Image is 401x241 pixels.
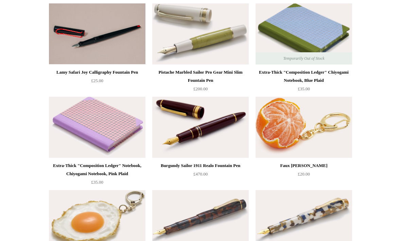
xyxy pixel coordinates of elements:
div: Lamy Safari Joy Calligraphy Fountain Pen [51,69,144,77]
span: £20.00 [298,172,310,177]
img: Faux Clementine Keyring [256,97,352,158]
div: Faux [PERSON_NAME] [257,162,350,170]
div: Pistache Marbled Sailor Pro Gear Mini Slim Fountain Pen [154,69,247,85]
a: Extra-Thick "Composition Ledger" Notebook, Chiyogami Notebook, Pink Plaid £35.00 [49,162,145,190]
img: Lamy Safari Joy Calligraphy Fountain Pen [49,4,145,65]
div: Extra-Thick "Composition Ledger" Notebook, Chiyogami Notebook, Pink Plaid [51,162,144,178]
img: Extra-Thick "Composition Ledger" Chiyogami Notebook, Blue Plaid [256,4,352,65]
a: Faux [PERSON_NAME] £20.00 [256,162,352,190]
a: Extra-Thick "Composition Ledger" Chiyogami Notebook, Blue Plaid Extra-Thick "Composition Ledger" ... [256,4,352,65]
a: Faux Clementine Keyring Faux Clementine Keyring [256,97,352,158]
a: Extra-Thick "Composition Ledger" Chiyogami Notebook, Blue Plaid £35.00 [256,69,352,96]
span: £470.00 [193,172,208,177]
img: Burgundy Sailor 1911 Realo Fountain Pen [152,97,249,158]
span: £25.00 [91,78,103,84]
a: Lamy Safari Joy Calligraphy Fountain Pen £25.00 [49,69,145,96]
span: £35.00 [298,87,310,92]
img: Extra-Thick "Composition Ledger" Notebook, Chiyogami Notebook, Pink Plaid [49,97,145,158]
a: Pistache Marbled Sailor Pro Gear Mini Slim Fountain Pen Pistache Marbled Sailor Pro Gear Mini Sli... [152,4,249,65]
span: Temporarily Out of Stock [276,53,331,65]
a: Burgundy Sailor 1911 Realo Fountain Pen Burgundy Sailor 1911 Realo Fountain Pen [152,97,249,158]
div: Extra-Thick "Composition Ledger" Chiyogami Notebook, Blue Plaid [257,69,350,85]
img: Pistache Marbled Sailor Pro Gear Mini Slim Fountain Pen [152,4,249,65]
span: £200.00 [193,87,208,92]
div: Burgundy Sailor 1911 Realo Fountain Pen [154,162,247,170]
a: Pistache Marbled Sailor Pro Gear Mini Slim Fountain Pen £200.00 [152,69,249,96]
span: £35.00 [91,180,103,185]
a: Extra-Thick "Composition Ledger" Notebook, Chiyogami Notebook, Pink Plaid Extra-Thick "Compositio... [49,97,145,158]
a: Lamy Safari Joy Calligraphy Fountain Pen Lamy Safari Joy Calligraphy Fountain Pen [49,4,145,65]
a: Burgundy Sailor 1911 Realo Fountain Pen £470.00 [152,162,249,190]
